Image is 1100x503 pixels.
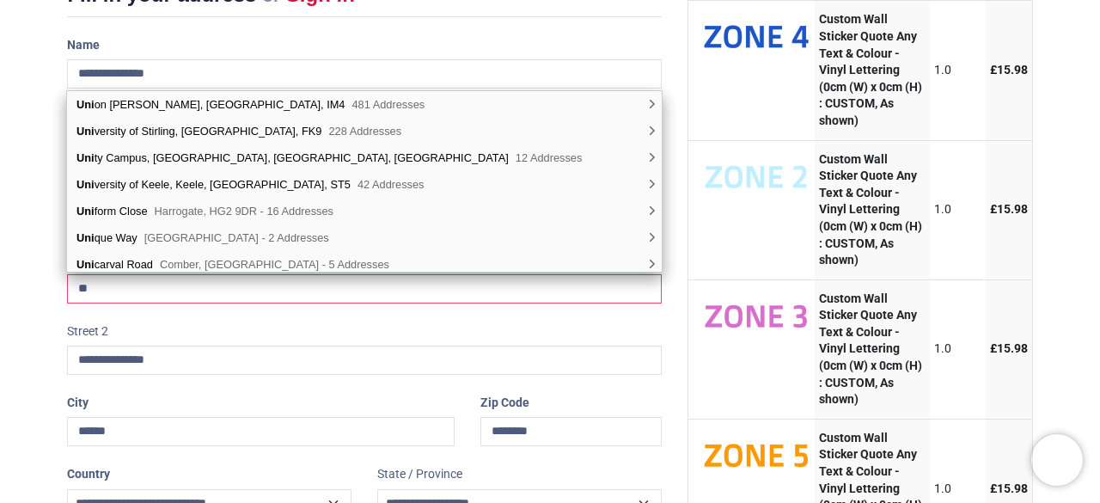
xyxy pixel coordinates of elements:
[701,151,811,206] img: 7ut+SUAAAAGSURBVAMAwXzhlntxh+UAAAAASUVORK5CYII=
[377,460,462,489] label: State / Province
[67,118,662,144] div: versity of Stirling, [GEOGRAPHIC_DATA], FK9
[990,341,1028,355] span: £
[67,460,110,489] label: Country
[76,178,95,191] b: Uni
[67,251,662,277] div: carval Road
[819,12,922,127] strong: Custom Wall Sticker Quote Any Text & Colour - Vinyl Lettering (0cm (W) x 0cm (H) : CUSTOM, As shown)
[155,205,333,218] span: Harrogate, HG2 9DR - 16 Addresses
[997,482,1028,495] span: 15.98
[328,125,401,138] span: 228 Addresses
[990,482,1028,495] span: £
[819,152,922,267] strong: Custom Wall Sticker Quote Any Text & Colour - Vinyl Lettering (0cm (W) x 0cm (H) : CUSTOM, As shown)
[76,151,95,164] b: Uni
[67,198,662,224] div: form Close
[67,91,662,273] div: address list
[934,62,981,79] div: 1.0
[516,151,583,164] span: 12 Addresses
[160,258,389,271] span: Comber, [GEOGRAPHIC_DATA] - 5 Addresses
[76,205,95,218] b: Uni
[701,430,811,485] img: SpP8mgAAAAZJREFUAwCvJk4BhlcKcgAAAABJRU5ErkJggg==
[67,91,662,118] div: on [PERSON_NAME], [GEOGRAPHIC_DATA], IM4
[934,481,981,498] div: 1.0
[67,171,662,198] div: versity of Keele, Keele, [GEOGRAPHIC_DATA], ST5
[357,178,425,191] span: 42 Addresses
[1031,434,1083,486] iframe: Brevo live chat
[701,291,811,346] img: wqq8GAAAAAGSURBVAMAaVrGDAVxRGIAAAAASUVORK5CYII=
[76,125,95,138] b: Uni
[67,389,89,418] label: City
[480,389,529,418] label: Zip Code
[144,231,329,244] span: [GEOGRAPHIC_DATA] - 2 Addresses
[351,98,425,111] span: 481 Addresses
[997,202,1028,216] span: 15.98
[934,340,981,358] div: 1.0
[76,258,95,271] b: Uni
[76,98,95,111] b: Uni
[76,231,95,244] b: Uni
[990,63,1028,77] span: £
[997,63,1028,77] span: 15.98
[67,224,662,251] div: que Way
[934,201,981,218] div: 1.0
[990,202,1028,216] span: £
[701,11,811,66] img: ZapppQAAAAZJREFUAwBpBCUrswpSnAAAAABJRU5ErkJggg==
[67,317,108,347] label: Street 2
[819,291,922,407] strong: Custom Wall Sticker Quote Any Text & Colour - Vinyl Lettering (0cm (W) x 0cm (H) : CUSTOM, As shown)
[997,341,1028,355] span: 15.98
[67,144,662,171] div: ty Campus, [GEOGRAPHIC_DATA], [GEOGRAPHIC_DATA], [GEOGRAPHIC_DATA]
[67,31,100,60] label: Name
